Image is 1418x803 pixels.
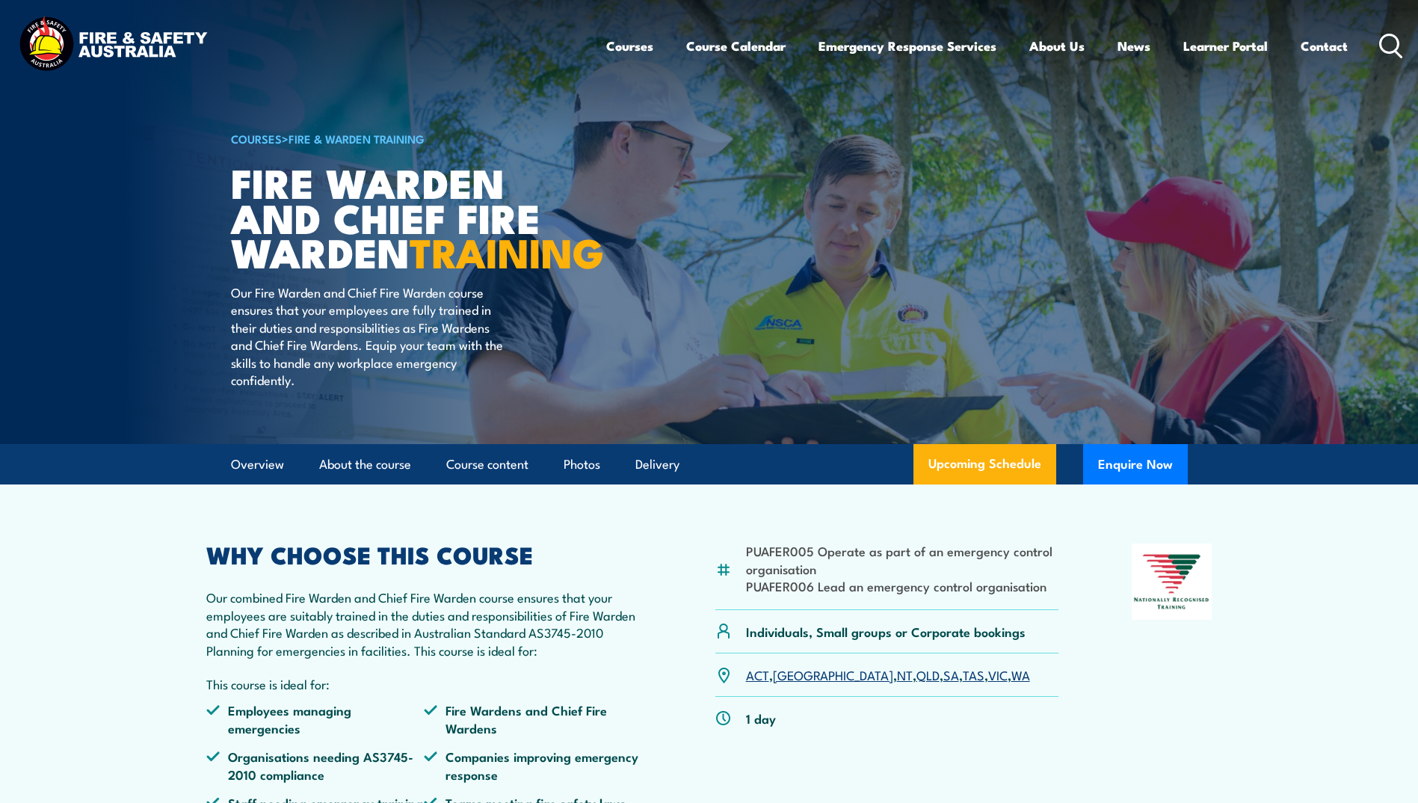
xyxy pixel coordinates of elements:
[746,577,1059,594] li: PUAFER006 Lead an emergency control organisation
[231,445,284,484] a: Overview
[206,701,425,736] li: Employees managing emergencies
[206,748,425,783] li: Organisations needing AS3745-2010 compliance
[746,710,776,727] p: 1 day
[231,130,282,147] a: COURSES
[424,701,642,736] li: Fire Wardens and Chief Fire Wardens
[231,283,504,388] p: Our Fire Warden and Chief Fire Warden course ensures that your employees are fully trained in the...
[424,748,642,783] li: Companies improving emergency response
[446,445,528,484] a: Course content
[963,665,984,683] a: TAS
[1132,544,1212,620] img: Nationally Recognised Training logo.
[746,542,1059,577] li: PUAFER005 Operate as part of an emergency control organisation
[746,623,1026,640] p: Individuals, Small groups or Corporate bookings
[206,588,643,659] p: Our combined Fire Warden and Chief Fire Warden course ensures that your employees are suitably tr...
[231,164,600,269] h1: Fire Warden and Chief Fire Warden
[635,445,679,484] a: Delivery
[319,445,411,484] a: About the course
[1011,665,1030,683] a: WA
[897,665,913,683] a: NT
[1029,26,1085,66] a: About Us
[1301,26,1348,66] a: Contact
[913,444,1056,484] a: Upcoming Schedule
[1183,26,1268,66] a: Learner Portal
[916,665,940,683] a: QLD
[746,666,1030,683] p: , , , , , , ,
[1118,26,1150,66] a: News
[943,665,959,683] a: SA
[606,26,653,66] a: Courses
[289,130,425,147] a: Fire & Warden Training
[773,665,893,683] a: [GEOGRAPHIC_DATA]
[206,675,643,692] p: This course is ideal for:
[206,544,643,564] h2: WHY CHOOSE THIS COURSE
[1083,444,1188,484] button: Enquire Now
[686,26,786,66] a: Course Calendar
[564,445,600,484] a: Photos
[410,220,604,282] strong: TRAINING
[988,665,1008,683] a: VIC
[746,665,769,683] a: ACT
[819,26,996,66] a: Emergency Response Services
[231,129,600,147] h6: >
